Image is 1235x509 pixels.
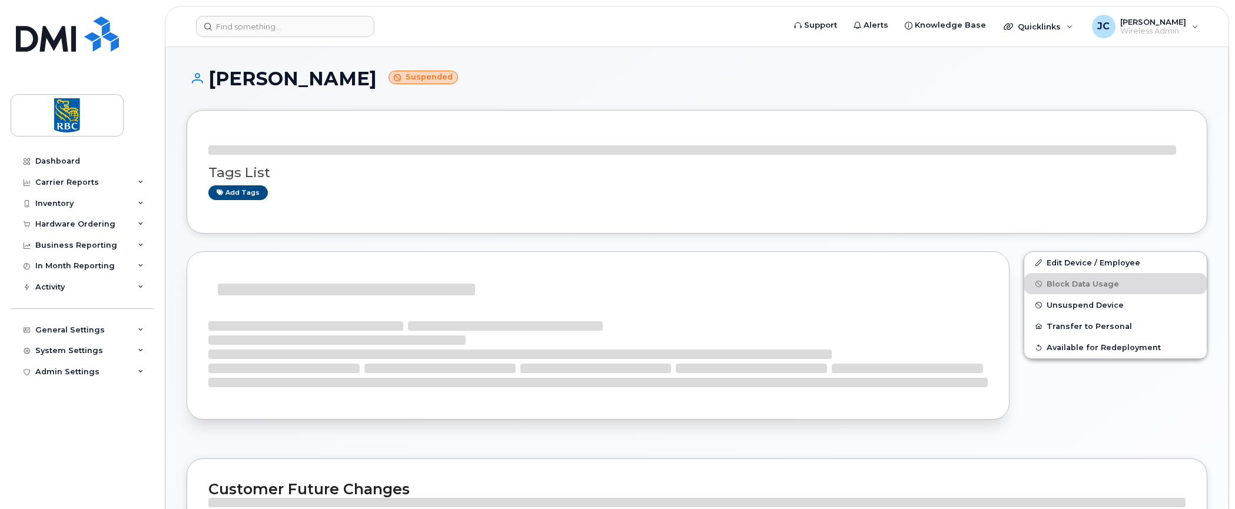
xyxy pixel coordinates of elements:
a: Edit Device / Employee [1024,252,1207,273]
button: Block Data Usage [1024,273,1207,294]
small: Suspended [389,71,458,84]
button: Available for Redeployment [1024,337,1207,358]
button: Transfer to Personal [1024,315,1207,337]
h1: [PERSON_NAME] [187,68,1207,89]
a: Add tags [208,185,268,200]
button: Unsuspend Device [1024,294,1207,315]
span: Available for Redeployment [1047,343,1161,352]
h3: Tags List [208,165,1186,180]
span: Unsuspend Device [1047,301,1124,310]
h2: Customer Future Changes [208,480,1186,498]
